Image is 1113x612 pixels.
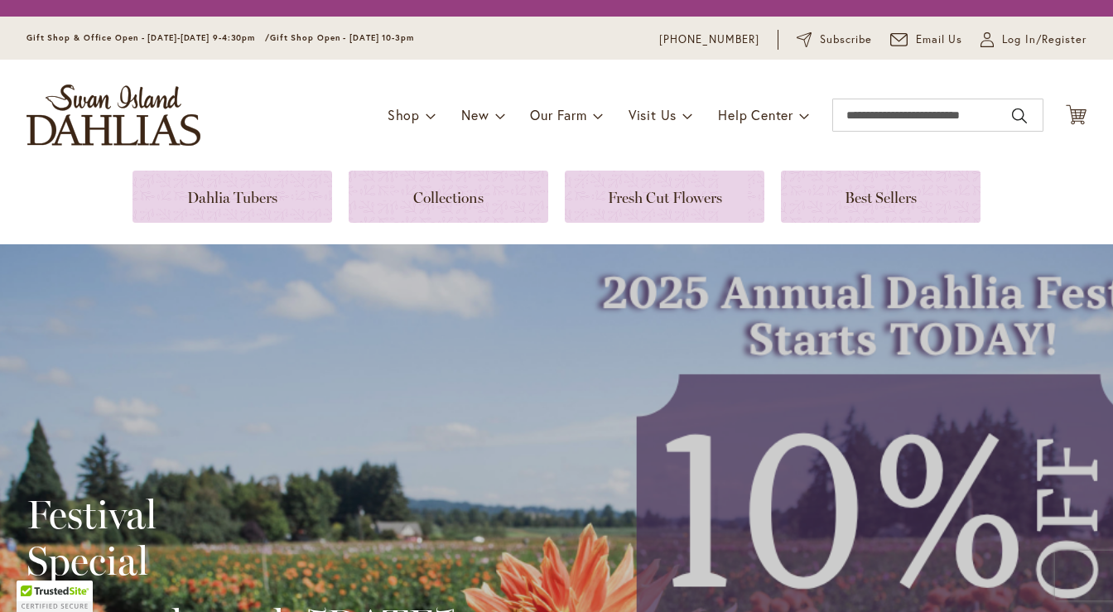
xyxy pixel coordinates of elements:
[388,106,420,123] span: Shop
[820,31,872,48] span: Subscribe
[916,31,963,48] span: Email Us
[890,31,963,48] a: Email Us
[26,84,200,146] a: store logo
[659,31,759,48] a: [PHONE_NUMBER]
[530,106,586,123] span: Our Farm
[980,31,1086,48] a: Log In/Register
[629,106,677,123] span: Visit Us
[1012,103,1027,129] button: Search
[270,32,414,43] span: Gift Shop Open - [DATE] 10-3pm
[718,106,793,123] span: Help Center
[26,491,456,584] h2: Festival Special
[797,31,872,48] a: Subscribe
[461,106,489,123] span: New
[26,32,270,43] span: Gift Shop & Office Open - [DATE]-[DATE] 9-4:30pm /
[1002,31,1086,48] span: Log In/Register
